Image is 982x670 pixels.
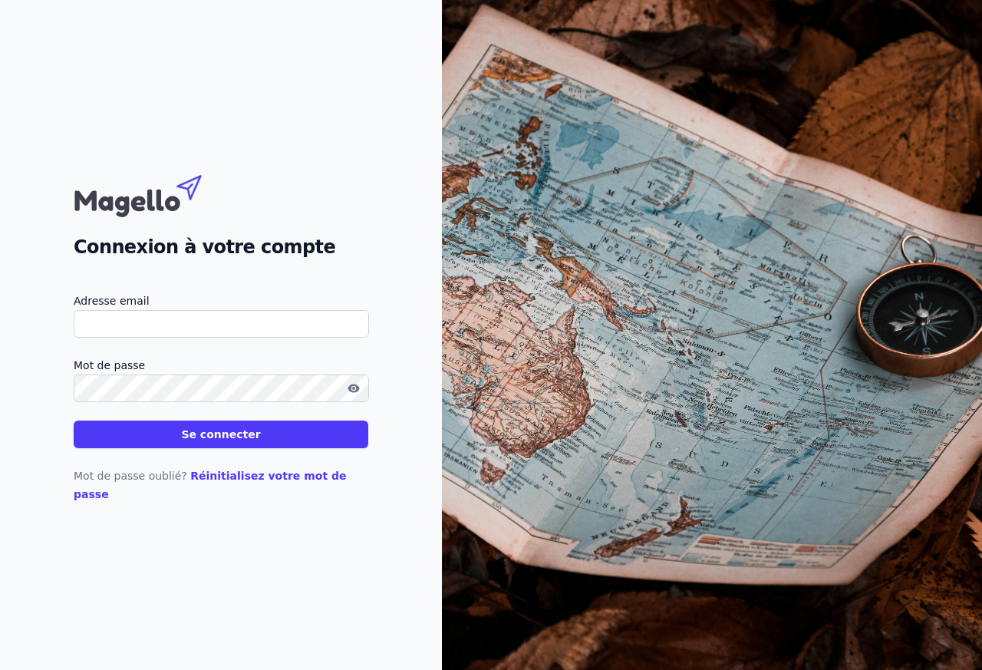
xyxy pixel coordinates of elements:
[74,421,368,448] button: Se connecter
[74,167,235,221] img: Magello
[74,470,347,500] a: Réinitialisez votre mot de passe
[74,356,368,375] label: Mot de passe
[74,467,368,503] p: Mot de passe oublié?
[74,233,368,261] h2: Connexion à votre compte
[74,292,368,310] label: Adresse email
